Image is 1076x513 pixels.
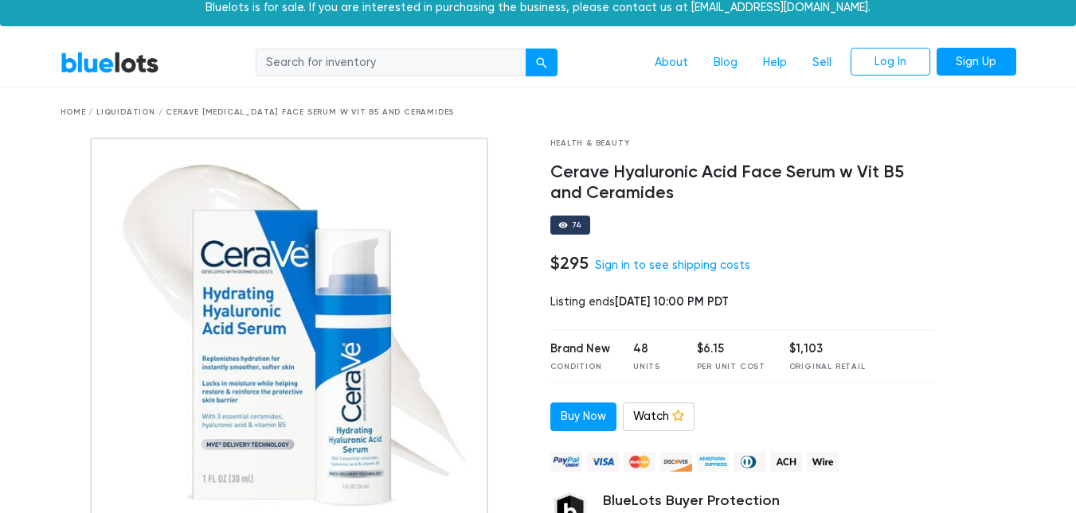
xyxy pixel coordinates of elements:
img: discover-82be18ecfda2d062aad2762c1ca80e2d36a4073d45c9e0ffae68cd515fbd3d32.png [660,452,692,472]
div: 74 [572,221,583,229]
div: Home / Liquidation / Cerave [MEDICAL_DATA] Face Serum w Vit B5 and Ceramides [61,107,1016,119]
h4: Cerave Hyaluronic Acid Face Serum w Vit B5 and Ceramides [550,162,935,204]
a: Blog [701,48,750,78]
img: diners_club-c48f30131b33b1bb0e5d0e2dbd43a8bea4cb12cb2961413e2f4250e06c020426.png [734,452,765,472]
a: Help [750,48,800,78]
div: Listing ends [550,293,935,311]
div: Units [633,361,673,373]
div: $6.15 [697,340,765,358]
h5: BlueLots Buyer Protection [603,492,935,510]
div: 48 [633,340,673,358]
a: Sign Up [937,48,1016,76]
div: Per Unit Cost [697,361,765,373]
a: Sign in to see shipping costs [595,258,750,272]
span: [DATE] 10:00 PM PDT [615,294,729,309]
img: mastercard-42073d1d8d11d6635de4c079ffdb20a4f30a903dc55d1612383a1b395dd17f39.png [624,452,655,472]
a: Watch [623,402,695,431]
img: paypal_credit-80455e56f6e1299e8d57f40c0dcee7b8cd4ae79b9eccbfc37e2480457ba36de9.png [550,452,582,472]
input: Search for inventory [256,49,526,77]
div: Health & Beauty [550,138,935,150]
a: Buy Now [550,402,616,431]
h4: $295 [550,253,589,274]
a: Log In [851,48,930,76]
a: BlueLots [61,51,159,74]
img: wire-908396882fe19aaaffefbd8e17b12f2f29708bd78693273c0e28e3a24408487f.png [807,452,839,472]
a: Sell [800,48,844,78]
div: Original Retail [789,361,866,373]
div: Brand New [550,340,610,358]
img: ach-b7992fed28a4f97f893c574229be66187b9afb3f1a8d16a4691d3d3140a8ab00.png [770,452,802,472]
div: Condition [550,361,610,373]
div: $1,103 [789,340,866,358]
img: american_express-ae2a9f97a040b4b41f6397f7637041a5861d5f99d0716c09922aba4e24c8547d.png [697,452,729,472]
img: visa-79caf175f036a155110d1892330093d4c38f53c55c9ec9e2c3a54a56571784bb.png [587,452,619,472]
a: About [642,48,701,78]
